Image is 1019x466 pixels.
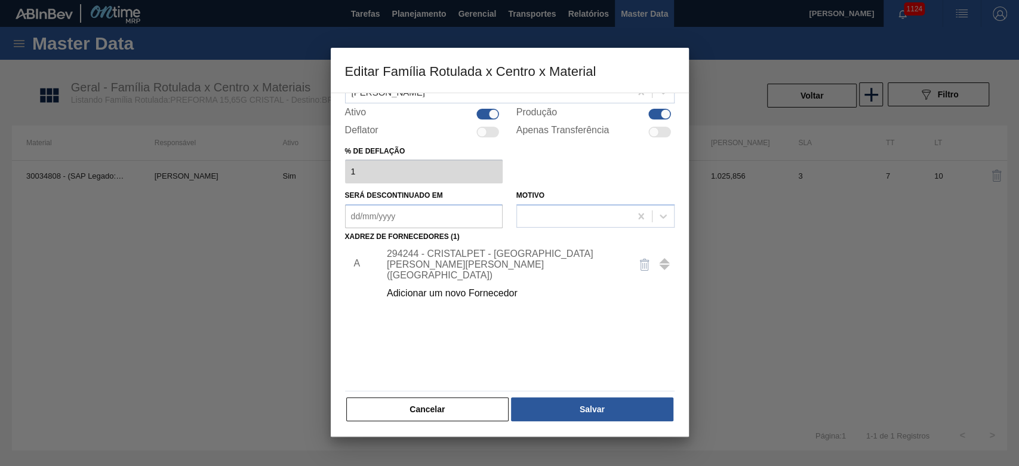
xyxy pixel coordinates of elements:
[345,191,443,200] label: Será descontinuado em
[516,125,609,139] label: Apenas Transferência
[387,288,621,299] div: Adicionar um novo Fornecedor
[511,397,673,421] button: Salvar
[345,125,378,139] label: Deflator
[331,48,689,93] h3: Editar Família Rotulada x Centro x Material
[346,397,509,421] button: Cancelar
[345,249,364,278] li: A
[638,257,652,272] img: delete-icon
[387,249,621,281] div: 294244 - CRISTALPET - [GEOGRAPHIC_DATA][PERSON_NAME][PERSON_NAME] ([GEOGRAPHIC_DATA])
[345,204,503,228] input: dd/mm/yyyy
[345,107,367,121] label: Ativo
[516,107,558,121] label: Produção
[630,250,659,279] button: delete-icon
[345,143,503,160] label: % de deflação
[516,191,544,200] label: Motivo
[345,232,460,241] label: Xadrez de Fornecedores (1)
